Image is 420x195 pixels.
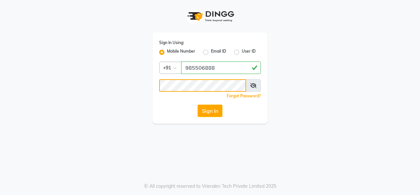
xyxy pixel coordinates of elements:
[211,48,226,56] label: Email ID
[181,61,261,74] input: Username
[184,7,236,26] img: logo1.svg
[167,48,195,56] label: Mobile Number
[159,40,184,46] label: Sign In Using:
[198,105,222,117] button: Sign In
[242,48,256,56] label: User ID
[159,79,246,92] input: Username
[227,93,261,98] a: Forgot Password?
